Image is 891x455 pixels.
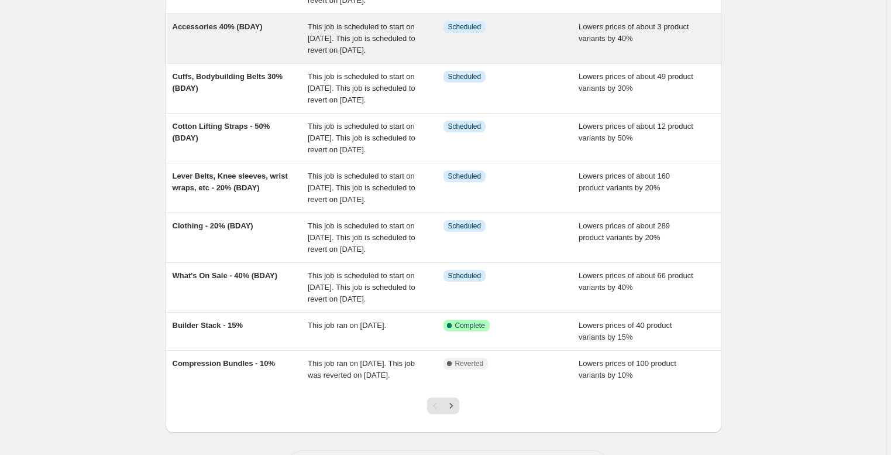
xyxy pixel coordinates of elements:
span: Scheduled [448,221,481,231]
nav: Pagination [427,398,459,414]
span: This job is scheduled to start on [DATE]. This job is scheduled to revert on [DATE]. [308,221,415,254]
span: Cotton Lifting Straps - 50% (BDAY) [173,122,270,142]
span: What's On Sale - 40% (BDAY) [173,271,278,280]
span: Builder Stack - 15% [173,321,243,330]
span: Clothing - 20% (BDAY) [173,221,253,230]
button: Next [443,398,459,414]
span: Scheduled [448,271,481,280]
span: Lowers prices of 40 product variants by 15% [579,321,672,341]
span: This job ran on [DATE]. This job was reverted on [DATE]. [308,359,415,379]
span: Lowers prices of about 289 product variants by 20% [579,221,670,242]
span: Complete [455,321,485,330]
span: This job is scheduled to start on [DATE]. This job is scheduled to revert on [DATE]. [308,122,415,154]
span: Scheduled [448,72,481,81]
span: Lowers prices of about 160 product variants by 20% [579,172,670,192]
span: Lowers prices of about 66 product variants by 40% [579,271,693,292]
span: Cuffs, Bodybuilding Belts 30% (BDAY) [173,72,283,93]
span: This job ran on [DATE]. [308,321,386,330]
span: Lowers prices of about 49 product variants by 30% [579,72,693,93]
span: Reverted [455,359,484,368]
span: This job is scheduled to start on [DATE]. This job is scheduled to revert on [DATE]. [308,72,415,104]
span: Lowers prices of 100 product variants by 10% [579,359,676,379]
span: Lever Belts, Knee sleeves, wrist wraps, etc - 20% (BDAY) [173,172,288,192]
span: Scheduled [448,172,481,181]
span: Compression Bundles - 10% [173,359,276,368]
span: This job is scheduled to start on [DATE]. This job is scheduled to revert on [DATE]. [308,22,415,54]
span: Lowers prices of about 3 product variants by 40% [579,22,689,43]
span: Accessories 40% (BDAY) [173,22,263,31]
span: Lowers prices of about 12 product variants by 50% [579,122,693,142]
span: Scheduled [448,122,481,131]
span: This job is scheduled to start on [DATE]. This job is scheduled to revert on [DATE]. [308,271,415,303]
span: This job is scheduled to start on [DATE]. This job is scheduled to revert on [DATE]. [308,172,415,204]
span: Scheduled [448,22,481,32]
